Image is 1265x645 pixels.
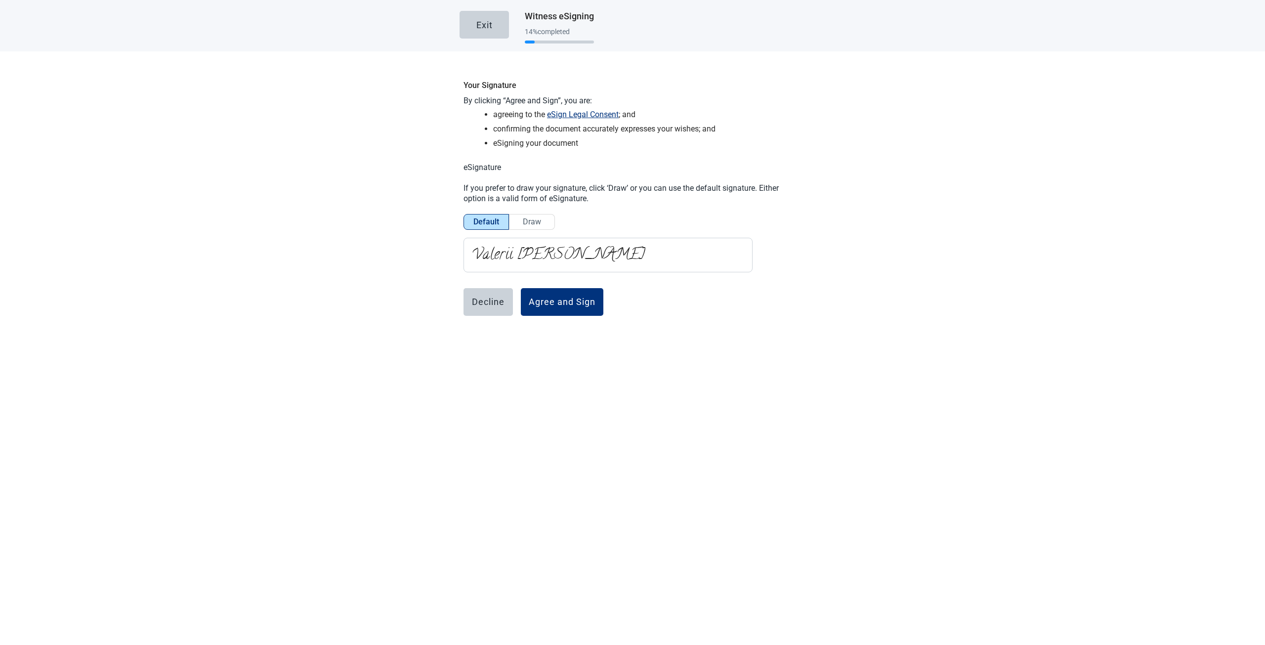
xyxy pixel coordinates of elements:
li: confirming the document accurately expresses your wishes; and [493,123,801,135]
div: Agree and Sign [529,297,595,307]
p: By clicking “Agree and Sign”, you are: [464,95,801,106]
p: eSignature [464,162,801,173]
span: eSign Legal Consent [547,108,619,121]
button: Decline [464,288,513,316]
li: agreeing to the ; and [493,108,801,121]
h1: Witness eSigning [525,9,594,23]
div: 14 % completed [525,28,594,36]
span: Draw [523,217,541,226]
h2: Your Signature [464,79,801,91]
button: Agree and Sign [521,288,603,316]
li: eSigning your document [493,137,801,149]
div: Exit [476,20,493,30]
p: Valerii [PERSON_NAME] [472,248,752,263]
div: Decline [472,297,505,307]
p: If you prefer to draw your signature, click ‘Draw’ or you can use the default signature. Either o... [464,183,801,204]
button: Exit [460,11,509,39]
